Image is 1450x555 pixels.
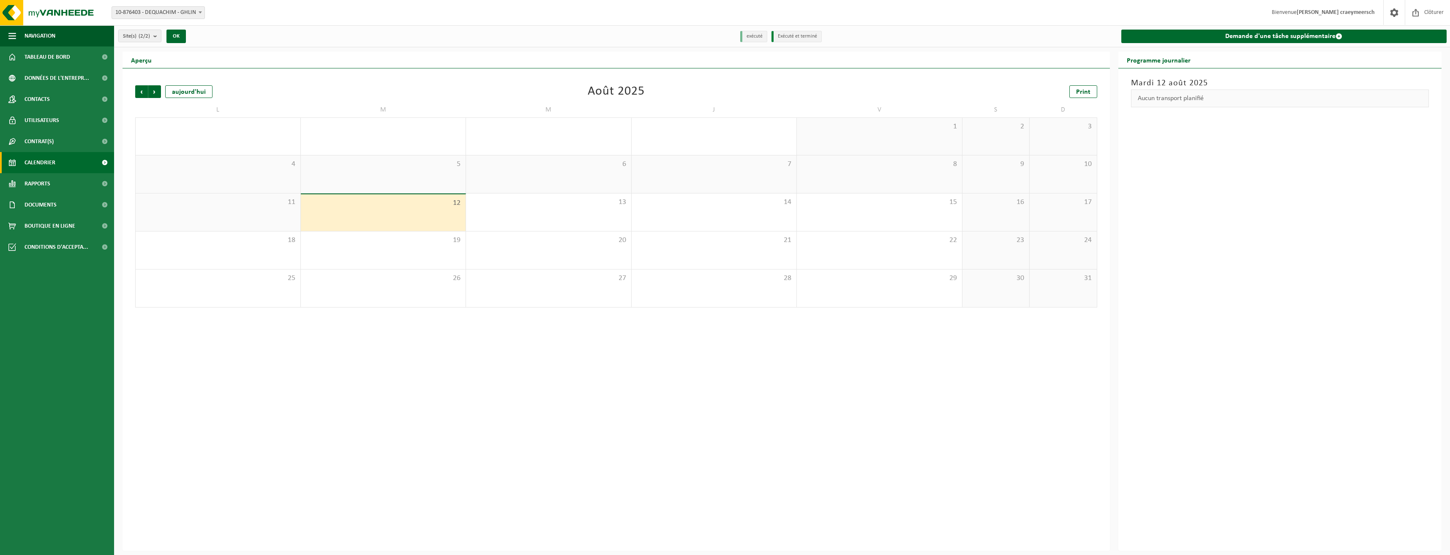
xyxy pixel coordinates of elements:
span: 6 [470,160,627,169]
strong: [PERSON_NAME] craeymeersch [1297,9,1375,16]
span: 10-876403 - DEQUACHIM - GHLIN [112,6,205,19]
span: 13 [470,198,627,207]
span: Documents [25,194,57,215]
button: Site(s)(2/2) [118,30,161,42]
span: 18 [140,236,296,245]
span: Calendrier [25,152,55,173]
span: 19 [305,236,462,245]
span: Contacts [25,89,50,110]
span: 2 [967,122,1025,131]
span: 8 [801,160,958,169]
span: 16 [967,198,1025,207]
span: 29 [801,274,958,283]
span: Tableau de bord [25,46,70,68]
span: Conditions d'accepta... [25,237,88,258]
span: 12 [305,199,462,208]
h2: Aperçu [123,52,160,68]
li: Exécuté et terminé [771,31,822,42]
span: 11 [140,198,296,207]
td: V [797,102,962,117]
div: aujourd'hui [165,85,213,98]
td: L [135,102,301,117]
span: Précédent [135,85,148,98]
span: Utilisateurs [25,110,59,131]
span: 7 [636,160,793,169]
span: 14 [636,198,793,207]
span: Site(s) [123,30,150,43]
span: 15 [801,198,958,207]
span: 26 [305,274,462,283]
span: Données de l'entrepr... [25,68,89,89]
h3: Mardi 12 août 2025 [1131,77,1429,90]
span: 5 [305,160,462,169]
span: 17 [1034,198,1092,207]
h2: Programme journalier [1118,52,1199,68]
div: Aucun transport planifié [1131,90,1429,107]
span: Boutique en ligne [25,215,75,237]
td: M [301,102,466,117]
td: J [632,102,797,117]
span: 9 [967,160,1025,169]
span: Print [1076,89,1090,95]
span: 22 [801,236,958,245]
td: S [962,102,1030,117]
span: 31 [1034,274,1092,283]
span: 25 [140,274,296,283]
span: 21 [636,236,793,245]
span: 30 [967,274,1025,283]
td: M [466,102,632,117]
span: Contrat(s) [25,131,54,152]
span: 24 [1034,236,1092,245]
span: 1 [801,122,958,131]
span: 27 [470,274,627,283]
count: (2/2) [139,33,150,39]
span: 3 [1034,122,1092,131]
span: 10 [1034,160,1092,169]
span: Suivant [148,85,161,98]
span: 20 [470,236,627,245]
a: Demande d'une tâche supplémentaire [1121,30,1447,43]
span: 10-876403 - DEQUACHIM - GHLIN [112,7,204,19]
span: 4 [140,160,296,169]
td: D [1030,102,1097,117]
span: Navigation [25,25,55,46]
span: 23 [967,236,1025,245]
li: exécuté [740,31,767,42]
span: 28 [636,274,793,283]
div: Août 2025 [588,85,645,98]
button: OK [166,30,186,43]
span: Rapports [25,173,50,194]
a: Print [1069,85,1097,98]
